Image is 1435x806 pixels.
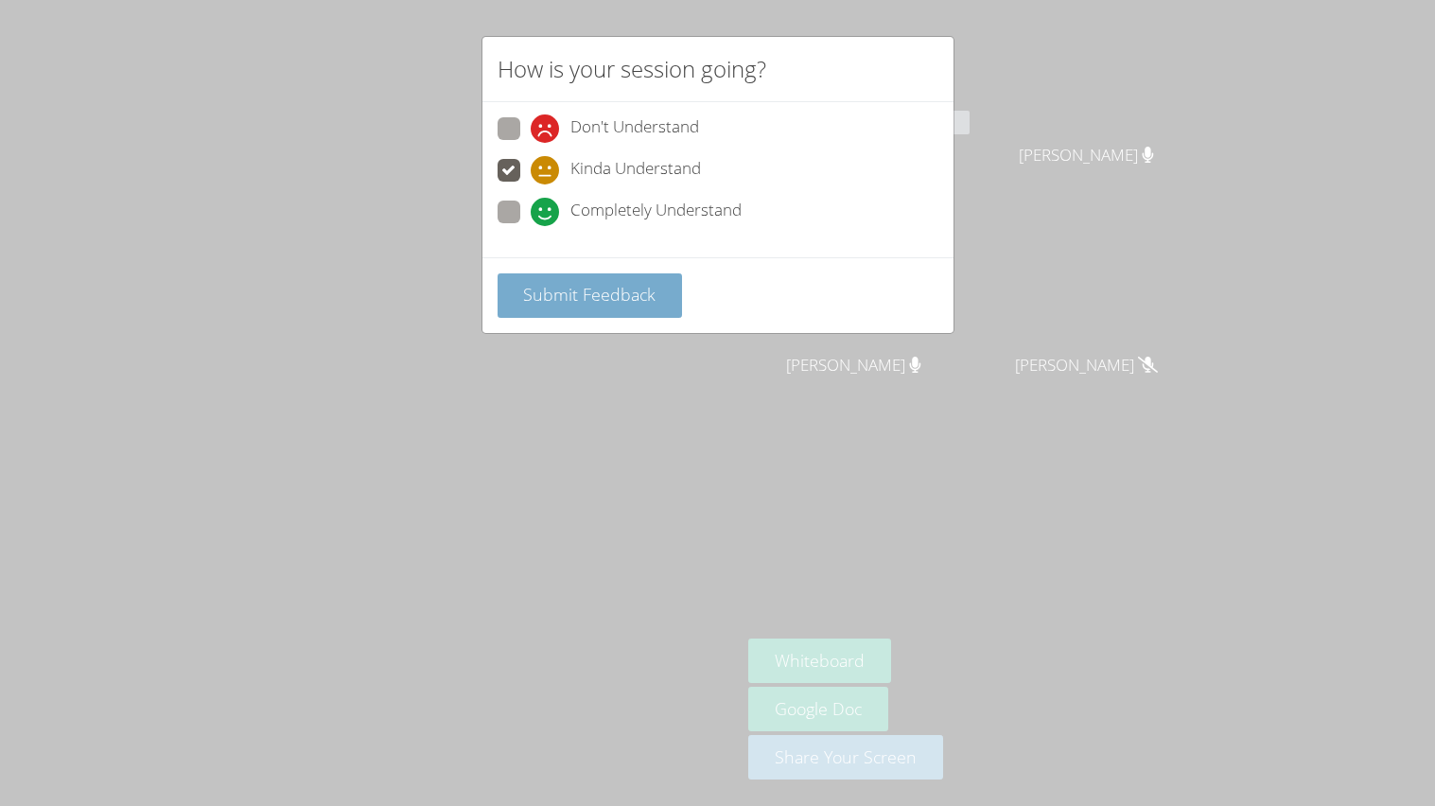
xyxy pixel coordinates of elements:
button: Submit Feedback [498,273,683,318]
span: Kinda Understand [570,156,701,184]
span: Don't Understand [570,114,699,143]
h2: How is your session going? [498,52,766,86]
span: Submit Feedback [523,283,656,306]
span: Completely Understand [570,198,742,226]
